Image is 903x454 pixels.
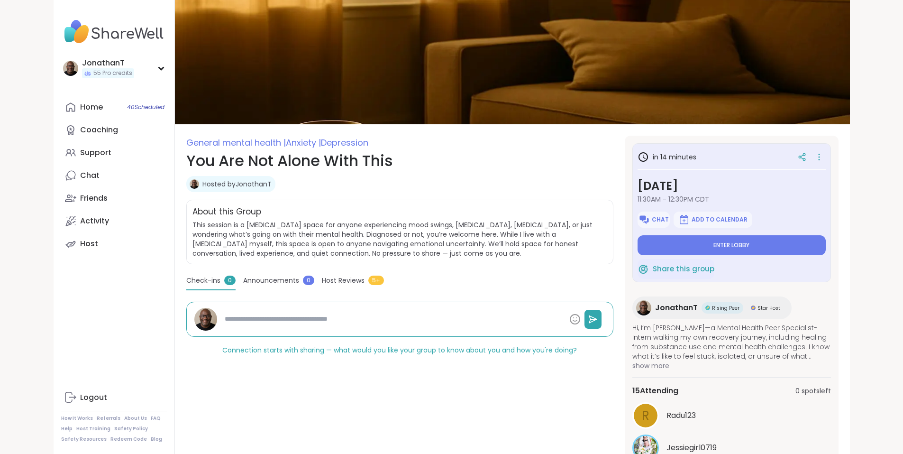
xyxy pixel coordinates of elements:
div: Coaching [80,125,118,135]
a: Host [61,232,167,255]
a: Help [61,426,73,432]
a: RRadu123 [632,402,831,429]
span: Chat [652,216,669,223]
a: Chat [61,164,167,187]
span: 5+ [368,276,384,285]
div: JonathanT [82,58,134,68]
span: Add to Calendar [692,216,748,223]
span: Radu123 [666,410,696,421]
span: Star Host [757,305,780,312]
a: Support [61,141,167,164]
span: Anxiety | [286,137,321,148]
span: Hi, I’m [PERSON_NAME]—a Mental Health Peer Specialist-Intern walking my own recovery journey, inc... [632,323,831,361]
button: Add to Calendar [674,212,752,228]
span: 55 Pro credits [93,69,132,77]
span: Check-ins [186,276,220,286]
a: JonathanTJonathanTRising PeerRising PeerStar HostStar Host [632,296,792,319]
a: Referrals [97,415,120,422]
img: JonathanT [190,179,199,189]
span: Enter lobby [713,241,749,249]
span: 15 Attending [632,385,678,397]
a: Blog [151,436,162,443]
span: Announcements [243,276,299,286]
div: Logout [80,392,107,403]
a: Coaching [61,119,167,141]
span: Depression [321,137,368,148]
button: Chat [638,212,670,228]
div: Chat [80,170,100,181]
div: Support [80,148,111,158]
span: R [642,407,649,425]
button: Share this group [638,259,714,279]
span: 11:30AM - 12:30PM CDT [638,195,826,204]
div: Friends [80,193,108,204]
a: Activity [61,210,167,232]
a: Safety Resources [61,436,107,443]
img: JonathanT [63,61,78,76]
a: Home40Scheduled [61,96,167,119]
span: Jessiegirl0719 [666,442,717,454]
img: Star Host [751,306,756,310]
span: Rising Peer [712,305,739,312]
span: Connection starts with sharing — what would you like your group to know about you and how you're ... [222,345,577,355]
a: Hosted byJonathanT [202,179,272,189]
img: ShareWell Logomark [678,214,690,225]
h3: in 14 minutes [638,151,696,163]
img: ShareWell Nav Logo [61,15,167,48]
h3: [DATE] [638,177,826,195]
span: General mental health | [186,137,286,148]
span: 0 [224,276,236,285]
img: JonathanT [194,308,217,331]
button: Enter lobby [638,235,826,255]
img: JonathanT [636,300,651,315]
h1: You Are Not Alone With This [186,149,613,172]
span: 40 Scheduled [127,103,164,111]
span: 0 [303,276,314,285]
img: Rising Peer [705,306,710,310]
span: This session is a [MEDICAL_DATA] space for anyone experiencing mood swings, [MEDICAL_DATA], [MEDI... [192,220,607,258]
a: FAQ [151,415,161,422]
div: Host [80,239,98,249]
a: Redeem Code [110,436,147,443]
h2: About this Group [192,206,261,218]
img: ShareWell Logomark [638,214,650,225]
a: Friends [61,187,167,210]
span: JonathanT [655,302,698,314]
span: show more [632,361,831,371]
span: Share this group [653,264,714,275]
a: About Us [124,415,147,422]
div: Home [80,102,103,112]
span: 0 spots left [795,386,831,396]
img: ShareWell Logomark [638,263,649,275]
a: How It Works [61,415,93,422]
a: Host Training [76,426,110,432]
a: Logout [61,386,167,409]
div: Activity [80,216,109,226]
a: Safety Policy [114,426,148,432]
span: Host Reviews [322,276,365,286]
